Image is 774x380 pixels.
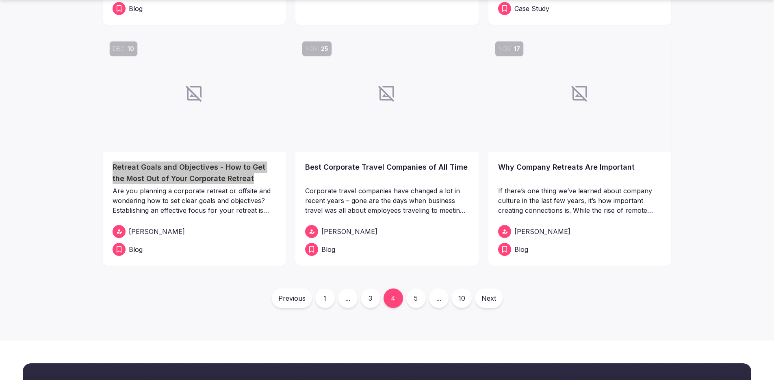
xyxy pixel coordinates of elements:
[129,227,185,236] span: [PERSON_NAME]
[498,162,662,184] a: Why Company Retreats Are Important
[272,288,312,308] a: Previous
[321,45,328,53] span: 25
[475,288,503,308] a: Next
[305,225,469,238] a: [PERSON_NAME]
[295,35,479,152] a: Nov25
[113,2,276,15] a: Blog
[113,45,124,53] span: Dec
[361,288,380,308] a: 3
[498,225,662,238] a: [PERSON_NAME]
[488,35,672,152] a: Nov17
[103,35,286,152] a: Dec10
[113,225,276,238] a: [PERSON_NAME]
[129,4,143,13] span: Blog
[315,288,335,308] a: 1
[129,245,143,254] span: Blog
[305,243,469,256] a: Blog
[321,245,335,254] span: Blog
[514,4,549,13] span: Case Study
[514,245,528,254] span: Blog
[498,2,662,15] a: Case Study
[113,162,276,184] a: Retreat Goals and Objectives - How to Get the Most Out of Your Corporate Retreat
[498,243,662,256] a: Blog
[499,45,511,53] span: Nov
[406,288,426,308] a: 5
[128,45,134,53] span: 10
[321,227,377,236] span: [PERSON_NAME]
[305,162,469,184] a: Best Corporate Travel Companies of All Time
[305,186,469,215] p: Corporate travel companies have changed a lot in recent years – gone are the days when business t...
[306,45,318,53] span: Nov
[514,227,570,236] span: [PERSON_NAME]
[452,288,472,308] a: 10
[113,243,276,256] a: Blog
[498,186,662,215] p: If there’s one thing we’ve learned about company culture in the last few years, it’s how importan...
[113,186,276,215] p: Are you planning a corporate retreat or offsite and wondering how to set clear goals and objectiv...
[514,45,520,53] span: 17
